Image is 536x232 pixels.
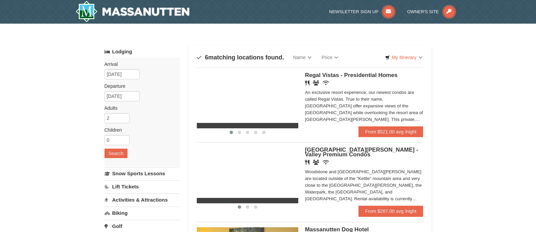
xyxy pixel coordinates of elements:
i: Wireless Internet (free) [323,80,329,85]
span: [GEOGRAPHIC_DATA][PERSON_NAME] - Valley Premium Condos [305,147,418,158]
a: Price [317,51,343,64]
i: Restaurant [305,80,309,85]
label: Adults [104,105,175,111]
a: Biking [104,207,180,219]
a: Lift Tickets [104,180,180,193]
div: An exclusive resort experience, our newest condos are called Regal Vistas. True to their name, [G... [305,89,423,123]
a: Name [288,51,317,64]
a: Massanutten Resort [75,1,190,22]
a: Newsletter Sign Up [329,9,395,14]
label: Arrival [104,61,175,68]
div: Woodstone and [GEOGRAPHIC_DATA][PERSON_NAME] are located outside of the "Kettle" mountain area an... [305,169,423,202]
a: Lodging [104,46,180,58]
a: My Itinerary [381,52,426,62]
img: Massanutten Resort Logo [75,1,190,22]
a: Owner's Site [407,9,456,14]
label: Children [104,127,175,133]
i: Wireless Internet (free) [323,160,329,165]
a: Activities & Attractions [104,194,180,206]
span: Newsletter Sign Up [329,9,378,14]
span: Regal Vistas - Presidential Homes [305,72,398,78]
label: Departure [104,83,175,89]
a: From $521.00 avg /night [358,126,423,137]
h4: matching locations found. [197,54,284,61]
button: Search [104,149,127,158]
i: Banquet Facilities [313,80,319,85]
a: From $287.00 avg /night [358,206,423,216]
i: Banquet Facilities [313,160,319,165]
span: Owner's Site [407,9,439,14]
a: Snow Sports Lessons [104,167,180,180]
span: 6 [205,54,208,61]
i: Restaurant [305,160,309,165]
